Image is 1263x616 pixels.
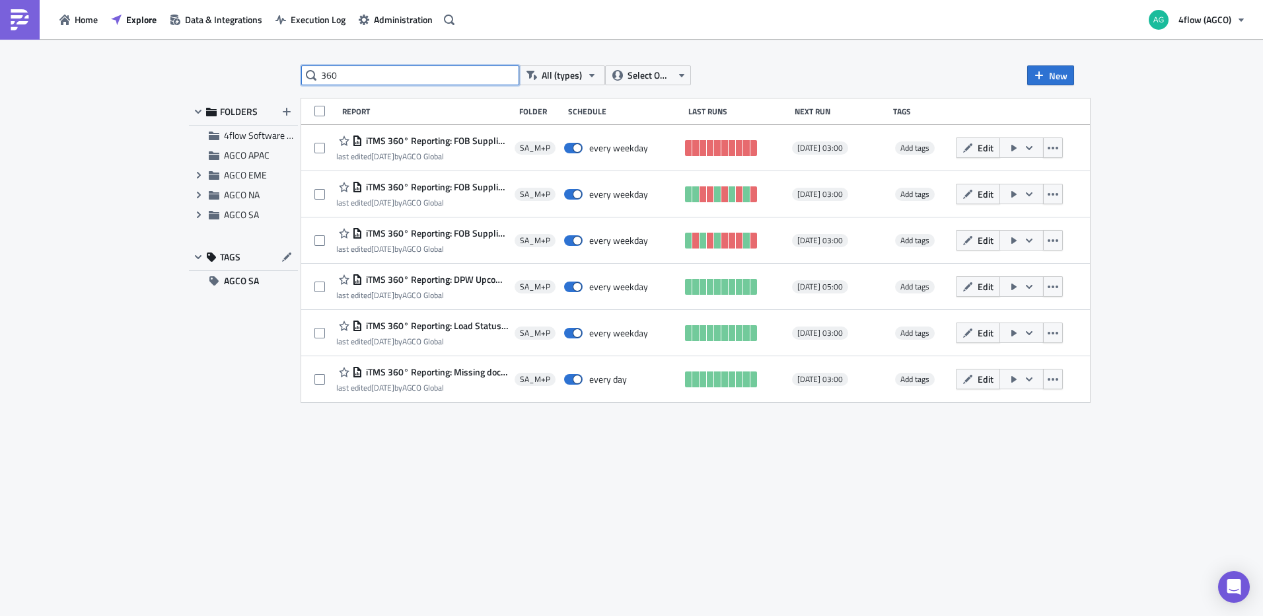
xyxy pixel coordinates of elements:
span: Edit [978,141,993,155]
div: every weekday [589,281,648,293]
span: iTMS 360° Reporting: Missing docs on TO - RoW [363,366,508,378]
span: Add tags [895,327,935,340]
span: AGCO EME [224,168,267,182]
span: [DATE] 05:00 [797,282,843,292]
span: Add tags [900,234,929,247]
button: 4flow (AGCO) [1141,5,1253,34]
div: Report [342,106,513,116]
button: Edit [956,323,1000,343]
div: Last Runs [688,106,787,116]
span: Execution Log [291,13,345,26]
span: [DATE] 03:00 [797,189,843,200]
span: Edit [978,326,993,340]
span: 4flow Software KAM [224,128,305,142]
button: Edit [956,369,1000,389]
span: SA_M+P [520,189,550,200]
span: Administration [374,13,433,26]
span: SA_M+P [520,282,550,292]
span: All (types) [542,68,582,83]
time: 2025-07-02T16:55:43Z [371,335,394,348]
span: FOLDERS [220,106,258,118]
button: Select Owner [605,65,691,85]
span: iTMS 360° Reporting: FOB Supplier at HUB - CNTAO [363,181,508,193]
button: All (types) [519,65,605,85]
div: Tags [893,106,950,116]
span: [DATE] 03:00 [797,235,843,246]
span: AGCO APAC [224,148,270,162]
span: Home [75,13,98,26]
span: SA_M+P [520,143,550,153]
time: 2025-06-13T16:59:18Z [371,289,394,301]
span: Explore [126,13,157,26]
div: Folder [519,106,561,116]
span: Edit [978,233,993,247]
span: Add tags [900,327,929,339]
span: Edit [978,280,993,293]
button: Explore [104,9,163,30]
button: Edit [956,276,1000,297]
span: Select Owner [628,68,672,83]
span: iTMS 360° Reporting: DPW Upcoming Cntrs [363,274,508,286]
span: AGCO NA [224,188,260,202]
span: [DATE] 03:00 [797,143,843,153]
span: Add tags [895,141,935,155]
span: Add tags [900,141,929,154]
span: Add tags [900,373,929,385]
button: Edit [956,184,1000,204]
div: every weekday [589,327,648,339]
span: Edit [978,187,993,201]
span: AGCO SA [224,271,259,291]
div: every day [589,373,627,385]
time: 2025-06-23T13:51:53Z [371,381,394,394]
span: SA_M+P [520,328,550,338]
span: Edit [978,372,993,386]
button: AGCO SA [189,271,298,291]
button: Edit [956,230,1000,250]
div: last edited by AGCO Global [336,244,508,254]
div: last edited by AGCO Global [336,383,508,393]
span: TAGS [220,251,240,263]
time: 2025-06-13T17:03:27Z [371,150,394,163]
span: iTMS 360° Reporting: Load Status Info - BBM [363,320,508,332]
span: Add tags [895,373,935,386]
div: Open Intercom Messenger [1218,571,1250,603]
time: 2025-06-13T16:59:44Z [371,243,394,255]
div: every weekday [589,188,648,200]
input: Search Reports [301,65,519,85]
span: Add tags [895,280,935,293]
div: last edited by AGCO Global [336,336,508,346]
img: PushMetrics [9,9,30,30]
div: every weekday [589,142,648,154]
span: SA_M+P [520,235,550,246]
span: iTMS 360° Reporting: FOB Supplier at HUB - CNSHA [363,227,508,239]
img: Avatar [1147,9,1170,31]
span: [DATE] 03:00 [797,374,843,385]
div: last edited by AGCO Global [336,151,508,161]
span: Add tags [895,188,935,201]
div: every weekday [589,235,648,247]
span: Add tags [895,234,935,247]
span: AGCO SA [224,208,259,221]
span: 4flow (AGCO) [1178,13,1231,26]
time: 2025-06-13T17:02:52Z [371,196,394,209]
button: Home [53,9,104,30]
span: iTMS 360° Reporting: FOB Supplier at HUB - TWTPE [363,135,508,147]
div: Schedule [568,106,682,116]
button: Execution Log [269,9,352,30]
span: Add tags [900,188,929,200]
button: New [1027,65,1074,85]
span: Add tags [900,280,929,293]
span: New [1049,69,1067,83]
button: Administration [352,9,439,30]
button: Data & Integrations [163,9,269,30]
button: Edit [956,137,1000,158]
div: last edited by AGCO Global [336,198,508,208]
div: Next Run [795,106,887,116]
span: SA_M+P [520,374,550,385]
div: last edited by AGCO Global [336,290,508,300]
